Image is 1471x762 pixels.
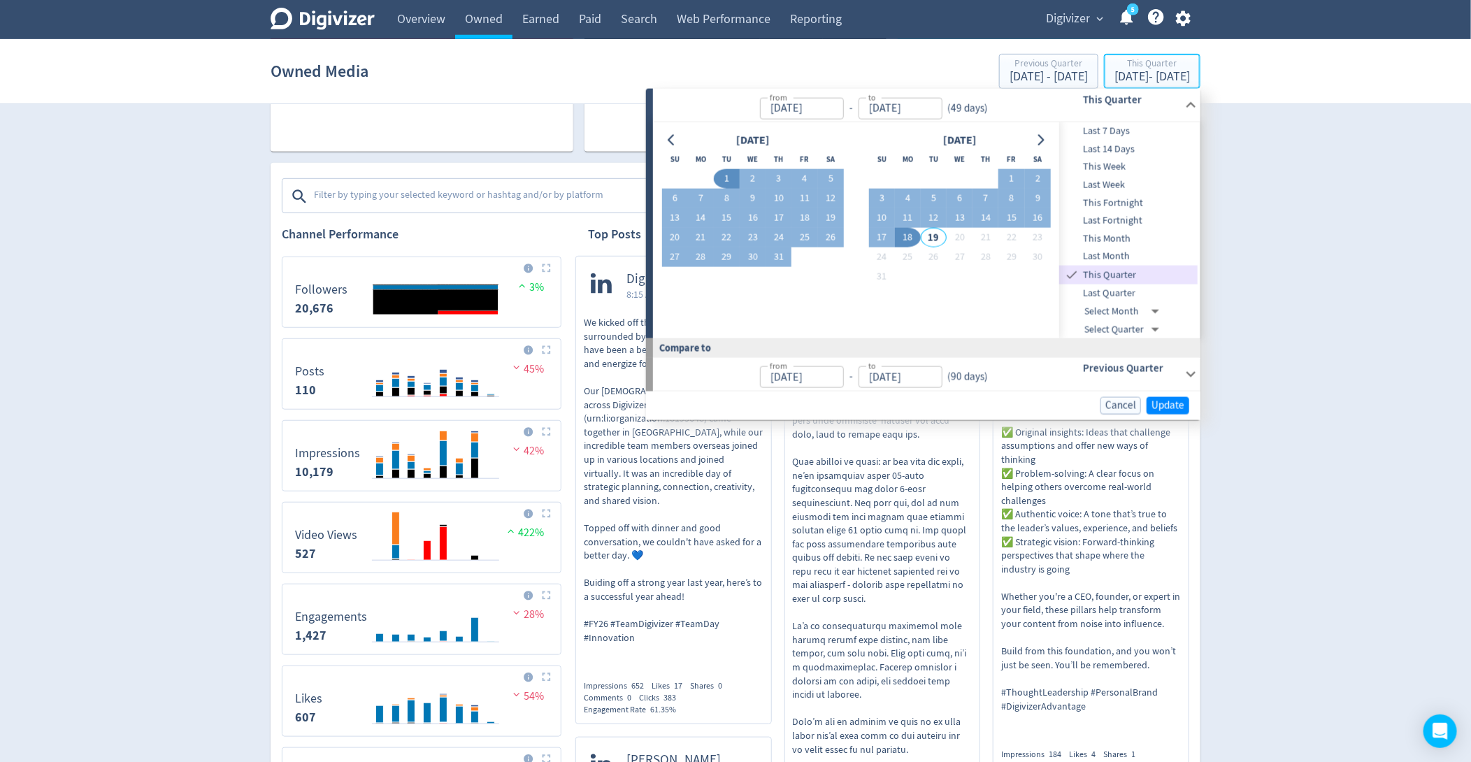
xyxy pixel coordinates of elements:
strong: 10,179 [295,463,333,480]
div: ( 90 days ) [942,369,989,385]
button: 12 [818,189,844,208]
span: 383 [663,692,676,703]
button: Digivizer [1041,8,1107,30]
svg: Followers 20,676 [288,263,555,322]
div: Previous Quarter [1010,59,1088,71]
dt: Engagements [295,609,367,625]
div: Shares [690,680,730,692]
span: Digivizer [626,271,710,287]
th: Saturday [818,150,844,169]
div: [DATE] - [DATE] [1114,71,1190,83]
strong: 607 [295,709,316,726]
button: 11 [895,208,921,228]
button: 16 [1025,208,1051,228]
div: Last Week [1059,176,1198,194]
button: 25 [791,228,817,247]
th: Friday [791,150,817,169]
img: positive-performance.svg [504,526,518,536]
span: Update [1151,401,1184,411]
span: expand_more [1093,13,1106,25]
button: 22 [714,228,740,247]
button: 22 [998,228,1024,247]
span: This Week [1059,159,1198,175]
nav: presets [1059,122,1198,338]
div: Shares [1103,749,1143,761]
button: Previous Quarter[DATE] - [DATE] [999,54,1098,89]
span: Last Month [1059,249,1198,264]
img: negative-performance.svg [510,362,524,373]
label: to [868,360,876,372]
button: 10 [869,208,895,228]
button: 14 [973,208,998,228]
dt: Likes [295,691,322,707]
span: Digivizer [1046,8,1090,30]
th: Sunday [869,150,895,169]
div: Likes [652,680,690,692]
button: 19 [818,208,844,228]
svg: Engagements 1,427 [288,590,555,649]
th: Wednesday [740,150,766,169]
div: from-to(49 days)This Quarter [653,89,1200,122]
dt: Impressions [295,445,360,461]
p: We kicked off the new financial year surrounded by our people and it couldn’t have been a better ... [584,316,763,645]
button: 3 [869,189,895,208]
button: 4 [791,169,817,189]
img: Placeholder [542,673,551,682]
div: Clicks [639,692,684,704]
div: This Quarter [1059,266,1198,285]
h2: Top Posts [588,226,641,243]
button: This Quarter[DATE]- [DATE] [1104,54,1200,89]
div: Impressions [584,680,652,692]
button: 9 [1025,189,1051,208]
th: Monday [895,150,921,169]
button: 24 [869,247,895,267]
button: 10 [766,189,791,208]
button: 7 [973,189,998,208]
div: ( 49 days ) [942,100,994,116]
strong: 527 [295,545,316,562]
button: 30 [1025,247,1051,267]
button: 21 [973,228,998,247]
button: 13 [947,208,973,228]
span: 4 [1091,749,1096,760]
span: 61.35% [650,704,676,715]
span: 17 [674,680,682,691]
span: 28% [510,608,544,621]
text: 5 [1131,5,1135,15]
th: Saturday [1025,150,1051,169]
label: from [770,360,787,372]
span: Last Quarter [1059,286,1198,301]
th: Sunday [662,150,688,169]
span: Last 7 Days [1059,124,1198,139]
th: Wednesday [947,150,973,169]
button: 20 [662,228,688,247]
img: negative-performance.svg [510,608,524,618]
div: Open Intercom Messenger [1423,714,1457,748]
button: Go to next month [1031,130,1051,150]
button: 31 [869,267,895,287]
div: Compare to [646,338,1200,357]
button: 17 [869,228,895,247]
div: Last Month [1059,247,1198,266]
button: 19 [921,228,947,247]
a: Digivizer8:15 AM [DATE] AESTWe kicked off the new financial year surrounded by our people and it ... [576,257,771,669]
button: 15 [714,208,740,228]
button: 12 [921,208,947,228]
label: from [770,91,787,103]
span: Cancel [1105,401,1136,411]
label: to [868,91,876,103]
button: 17 [766,208,791,228]
span: 45% [510,362,544,376]
span: This Quarter [1080,268,1198,283]
svg: Video Views 527 [288,508,555,567]
div: This Month [1059,230,1198,248]
img: Placeholder [542,427,551,436]
img: negative-performance.svg [510,689,524,700]
button: Update [1147,397,1189,415]
button: 6 [662,189,688,208]
img: Placeholder [542,264,551,273]
button: 27 [662,247,688,267]
button: 9 [740,189,766,208]
span: 42% [510,444,544,458]
button: 8 [714,189,740,208]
